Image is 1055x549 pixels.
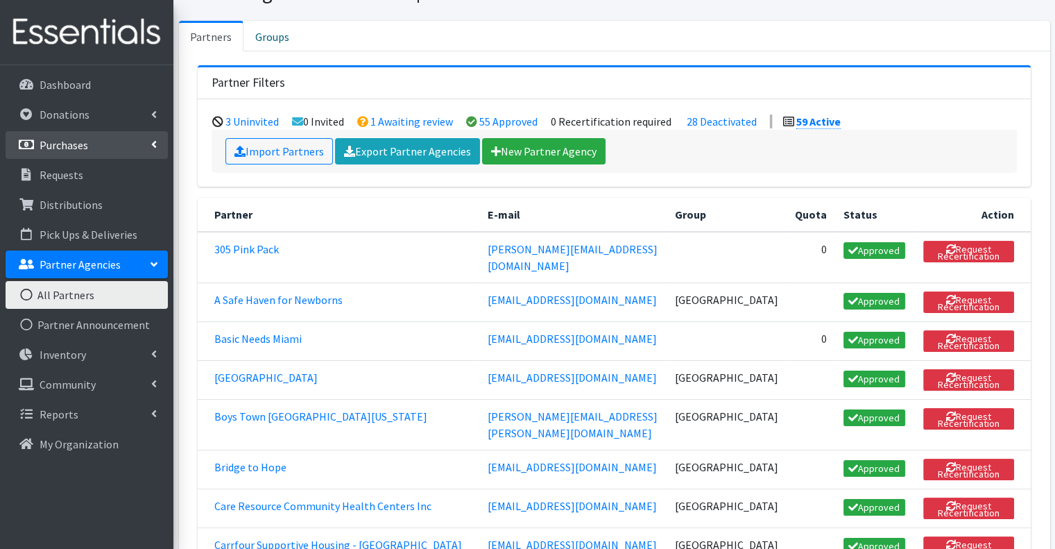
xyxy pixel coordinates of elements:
button: Request Recertification [923,369,1014,391]
a: Partners [179,21,243,51]
a: Dashboard [6,71,168,99]
th: Status [835,198,915,232]
a: [GEOGRAPHIC_DATA] [214,371,318,385]
td: [GEOGRAPHIC_DATA] [667,360,787,399]
a: Care Resource Community Health Centers Inc [214,499,431,513]
p: Reports [40,407,78,421]
a: Basic Needs Miami [214,332,302,346]
a: Purchases [6,131,168,159]
a: 3 Uninvited [225,115,279,128]
button: Request Recertification [923,408,1014,430]
a: Groups [243,21,301,51]
a: Reports [6,400,168,428]
a: [PERSON_NAME][EMAIL_ADDRESS][PERSON_NAME][DOMAIN_NAME] [488,409,658,440]
a: Donations [6,101,168,128]
span: Approved [843,242,905,259]
a: [EMAIL_ADDRESS][DOMAIN_NAME] [488,293,657,307]
p: Partner Agencies [40,257,121,271]
span: Approved [843,460,905,477]
td: 0 [787,321,835,360]
p: My Organization [40,437,119,451]
a: [EMAIL_ADDRESS][DOMAIN_NAME] [488,460,657,474]
a: Import Partners [225,138,333,164]
p: Purchases [40,138,88,152]
a: My Organization [6,430,168,458]
p: Dashboard [40,78,91,92]
p: Pick Ups & Deliveries [40,228,137,242]
a: Bridge to Hope [214,460,286,474]
a: Inventory [6,341,168,369]
th: E-mail [479,198,666,232]
a: Boys Town [GEOGRAPHIC_DATA][US_STATE] [214,409,427,423]
span: Approved [843,293,905,310]
a: Community [6,371,168,398]
a: Export Partner Agencies [335,138,480,164]
span: Approved [843,332,905,348]
a: 1 Awaiting review [370,115,453,128]
a: Distributions [6,191,168,219]
th: Group [667,198,787,232]
li: 0 Invited [292,115,344,128]
a: New Partner Agency [482,138,606,164]
a: [EMAIL_ADDRESS][DOMAIN_NAME] [488,371,657,385]
th: Partner [198,198,479,232]
p: Donations [40,108,89,121]
a: 28 Deactivated [687,115,757,128]
td: 0 [787,232,835,283]
button: Request Recertification [923,241,1014,262]
td: [GEOGRAPHIC_DATA] [667,450,787,489]
a: Partner Agencies [6,251,168,278]
li: 0 Recertification required [551,115,671,128]
a: [EMAIL_ADDRESS][DOMAIN_NAME] [488,499,657,513]
a: Requests [6,161,168,189]
a: 305 Pink Pack [214,242,279,256]
td: [GEOGRAPHIC_DATA] [667,282,787,321]
p: Community [40,378,96,391]
span: Approved [843,371,905,387]
th: Quota [787,198,835,232]
h3: Partner Filters [212,76,285,90]
a: [EMAIL_ADDRESS][DOMAIN_NAME] [488,332,657,346]
span: Approved [843,409,905,426]
th: Action [915,198,1031,232]
a: 55 Approved [479,115,538,128]
a: Partner Announcement [6,311,168,339]
a: Pick Ups & Deliveries [6,221,168,248]
button: Request Recertification [923,498,1014,519]
img: HumanEssentials [6,9,168,56]
button: Request Recertification [923,292,1014,313]
a: All Partners [6,281,168,309]
td: [GEOGRAPHIC_DATA] [667,399,787,450]
a: A Safe Haven for Newborns [214,293,343,307]
p: Distributions [40,198,103,212]
a: 59 Active [796,115,841,129]
td: [GEOGRAPHIC_DATA] [667,489,787,527]
a: [PERSON_NAME][EMAIL_ADDRESS][DOMAIN_NAME] [488,242,658,273]
p: Requests [40,168,83,182]
button: Request Recertification [923,459,1014,480]
span: Approved [843,499,905,516]
button: Request Recertification [923,330,1014,352]
p: Inventory [40,348,86,362]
